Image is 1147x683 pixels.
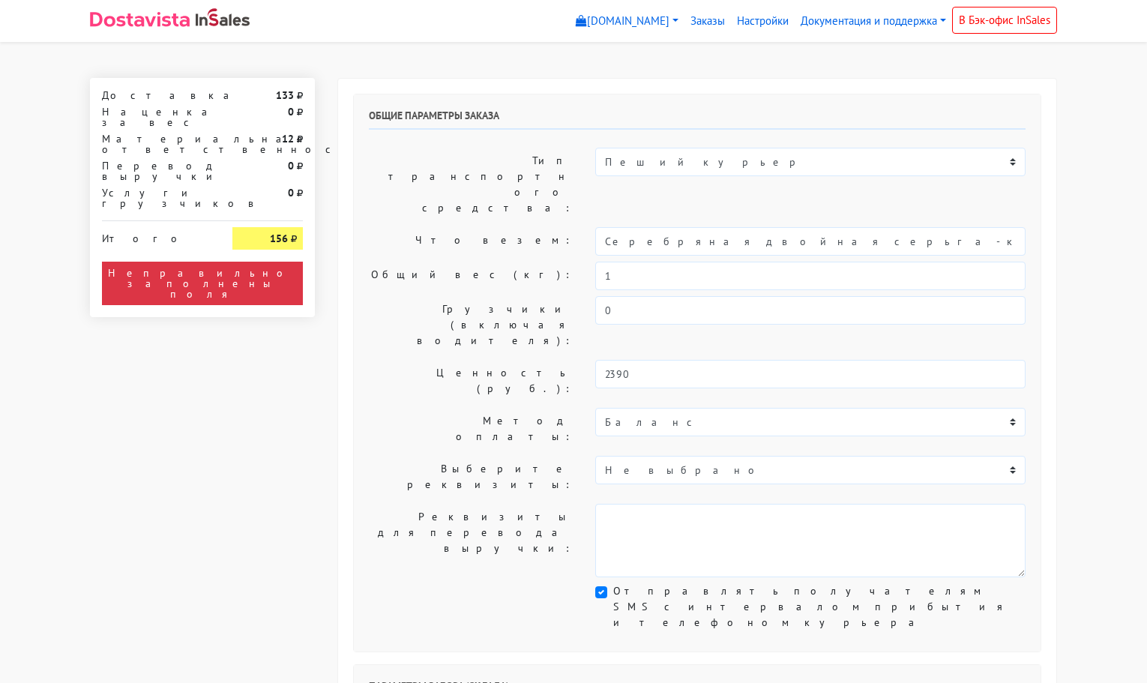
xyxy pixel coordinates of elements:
[102,227,210,244] div: Итого
[91,90,221,100] div: Доставка
[196,8,250,26] img: InSales
[613,583,1026,631] label: Отправлять получателям SMS с интервалом прибытия и телефоном курьера
[369,109,1026,130] h6: Общие параметры заказа
[270,232,288,245] strong: 156
[288,186,294,199] strong: 0
[358,504,584,577] label: Реквизиты для перевода выручки:
[91,187,221,208] div: Услуги грузчиков
[282,132,294,145] strong: 12
[952,7,1057,34] a: В Бэк-офис InSales
[288,159,294,172] strong: 0
[91,133,221,154] div: Материальная ответственность
[684,7,731,36] a: Заказы
[731,7,795,36] a: Настройки
[90,12,190,27] img: Dostavista - срочная курьерская служба доставки
[91,106,221,127] div: Наценка за вес
[570,7,684,36] a: [DOMAIN_NAME]
[102,262,303,305] div: Неправильно заполнены поля
[91,160,221,181] div: Перевод выручки
[358,408,584,450] label: Метод оплаты:
[358,456,584,498] label: Выберите реквизиты:
[358,262,584,290] label: Общий вес (кг):
[358,227,584,256] label: Что везем:
[795,7,952,36] a: Документация и поддержка
[276,88,294,102] strong: 133
[358,360,584,402] label: Ценность (руб.):
[358,148,584,221] label: Тип транспортного средства:
[358,296,584,354] label: Грузчики (включая водителя):
[288,105,294,118] strong: 0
